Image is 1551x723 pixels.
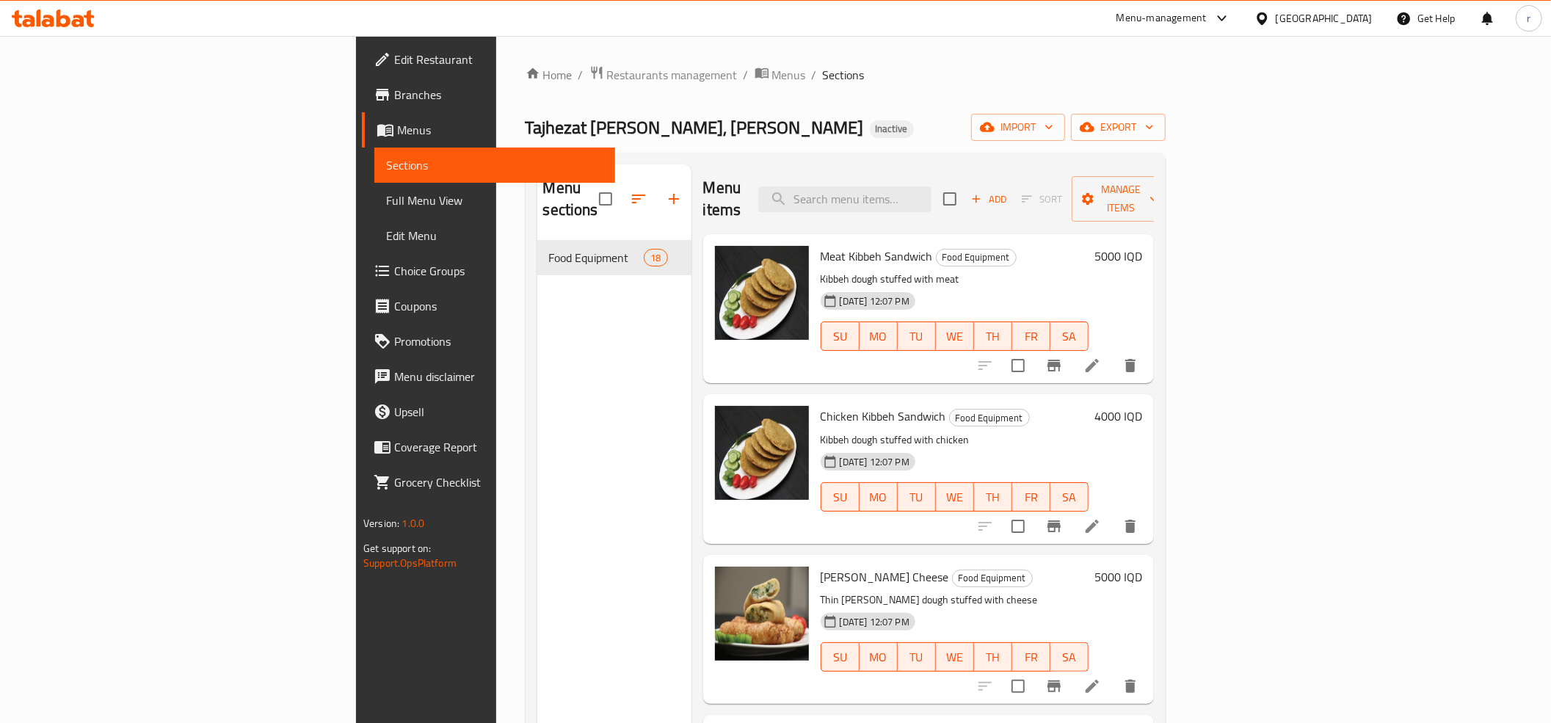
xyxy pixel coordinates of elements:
[1083,181,1158,217] span: Manage items
[394,333,603,350] span: Promotions
[942,326,968,347] span: WE
[1056,647,1083,668] span: SA
[834,615,915,629] span: [DATE] 12:07 PM
[821,270,1089,288] p: Kibbeh dough stuffed with meat
[821,642,860,672] button: SU
[860,482,898,512] button: MO
[362,288,615,324] a: Coupons
[1071,114,1166,141] button: export
[870,123,914,135] span: Inactive
[827,647,854,668] span: SU
[755,65,806,84] a: Menus
[386,227,603,244] span: Edit Menu
[942,647,968,668] span: WE
[394,86,603,103] span: Branches
[1050,642,1089,672] button: SA
[394,473,603,491] span: Grocery Checklist
[590,184,621,214] span: Select all sections
[1094,567,1142,587] h6: 5000 IQD
[904,647,930,668] span: TU
[983,118,1053,137] span: import
[1094,406,1142,426] h6: 4000 IQD
[1003,511,1034,542] span: Select to update
[1113,669,1148,704] button: delete
[974,482,1012,512] button: TH
[1276,10,1373,26] div: [GEOGRAPHIC_DATA]
[934,184,965,214] span: Select section
[865,326,892,347] span: MO
[1018,647,1045,668] span: FR
[526,111,864,144] span: Tajhezat [PERSON_NAME], [PERSON_NAME]
[870,120,914,138] div: Inactive
[772,66,806,84] span: Menus
[644,251,666,265] span: 18
[394,51,603,68] span: Edit Restaurant
[898,642,936,672] button: TU
[1527,10,1530,26] span: r
[821,566,949,588] span: [PERSON_NAME] Cheese
[952,570,1033,587] div: Food Equipment
[821,405,946,427] span: Chicken Kibbeh Sandwich
[549,249,644,266] span: Food Equipment
[827,487,854,508] span: SU
[363,553,457,573] a: Support.OpsPlatform
[821,591,1089,609] p: Thin [PERSON_NAME] dough stuffed with cheese
[936,321,974,351] button: WE
[860,642,898,672] button: MO
[537,240,691,275] div: Food Equipment18
[621,181,656,217] span: Sort sections
[823,66,865,84] span: Sections
[904,487,930,508] span: TU
[362,112,615,148] a: Menus
[1094,246,1142,266] h6: 5000 IQD
[980,326,1006,347] span: TH
[715,567,809,661] img: Bork Cheese
[1036,669,1072,704] button: Branch-specific-item
[904,326,930,347] span: TU
[827,326,854,347] span: SU
[1036,509,1072,544] button: Branch-specific-item
[950,410,1029,426] span: Food Equipment
[1050,321,1089,351] button: SA
[821,482,860,512] button: SU
[1003,350,1034,381] span: Select to update
[936,482,974,512] button: WE
[1012,642,1050,672] button: FR
[394,368,603,385] span: Menu disclaimer
[402,514,424,533] span: 1.0.0
[1116,10,1207,27] div: Menu-management
[898,482,936,512] button: TU
[644,249,667,266] div: items
[1083,357,1101,374] a: Edit menu item
[386,156,603,174] span: Sections
[703,177,741,221] h2: Menu items
[980,647,1006,668] span: TH
[1012,188,1072,211] span: Select section first
[974,642,1012,672] button: TH
[1018,326,1045,347] span: FR
[834,294,915,308] span: [DATE] 12:07 PM
[394,297,603,315] span: Coupons
[374,148,615,183] a: Sections
[1083,517,1101,535] a: Edit menu item
[821,245,933,267] span: Meat Kibbeh Sandwich
[394,403,603,421] span: Upsell
[362,394,615,429] a: Upsell
[974,321,1012,351] button: TH
[744,66,749,84] li: /
[1113,348,1148,383] button: delete
[1012,321,1050,351] button: FR
[865,487,892,508] span: MO
[758,186,931,212] input: search
[1056,326,1083,347] span: SA
[362,429,615,465] a: Coverage Report
[374,218,615,253] a: Edit Menu
[1036,348,1072,383] button: Branch-specific-item
[1072,176,1170,222] button: Manage items
[949,409,1030,426] div: Food Equipment
[860,321,898,351] button: MO
[362,465,615,500] a: Grocery Checklist
[363,539,431,558] span: Get support on:
[537,234,691,281] nav: Menu sections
